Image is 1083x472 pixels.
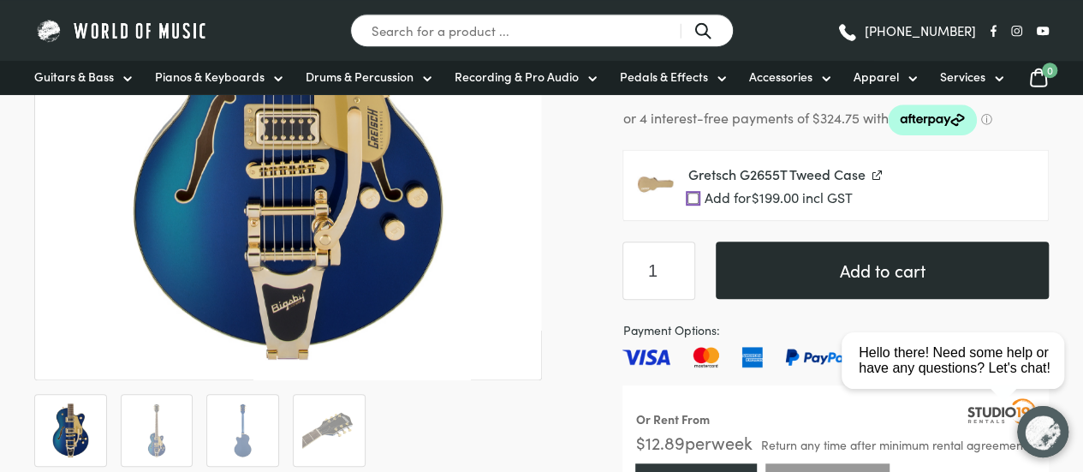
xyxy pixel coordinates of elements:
span: $ [752,188,759,206]
button: Add to cart [716,242,1049,299]
a: [PHONE_NUMBER] [836,18,976,44]
span: incl GST [802,188,853,206]
span: Pianos & Keyboards [155,68,265,86]
span: Gretsch G2655T Tweed Case [687,164,865,183]
span: Services [940,68,985,86]
iframe: Chat with our support team [835,284,1083,472]
span: Apparel [854,68,899,86]
div: Or Rent From [635,409,709,429]
input: Product quantity [622,242,695,300]
label: Add for [687,190,1034,206]
span: 199.00 [752,188,799,206]
img: World of Music [34,17,210,44]
span: 0 [1042,63,1057,78]
span: per week [684,430,752,454]
span: Recording & Pro Audio [455,68,579,86]
span: Drums & Percussion [306,68,414,86]
img: Gretsch G5655TG Electromatic Center Block Jr. Bigsby Azure Metallic full [130,403,184,457]
span: Accessories [749,68,812,86]
span: Return any time after minimum rental agreement [760,439,1026,451]
img: Gretsch G5655TG Electromatic Center Block Jr. Bigsby Azure Metallic [44,403,98,457]
input: Add for$199.00 incl GST [687,193,699,204]
img: Pay with Master card, Visa, American Express and Paypal [622,347,1000,367]
span: Payment Options: [622,320,1049,340]
span: Pedals & Effects [620,68,708,86]
span: [PHONE_NUMBER] [865,24,976,37]
img: Gretsch-G2655T-Tweed-Case [637,164,674,201]
input: Search for a product ... [350,14,734,47]
span: $ 12.89 [635,430,684,454]
span: Guitars & Bass [34,68,114,86]
img: Gretsch G5655TG Electromatic Center Block Jr. Bigsby Azure Metallic headstock [302,403,356,457]
img: Gretsch G5655TG Electromatic Center Block Jr. Bigsby Azure Metallic Electric Guitar - Image 3 [216,403,270,457]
